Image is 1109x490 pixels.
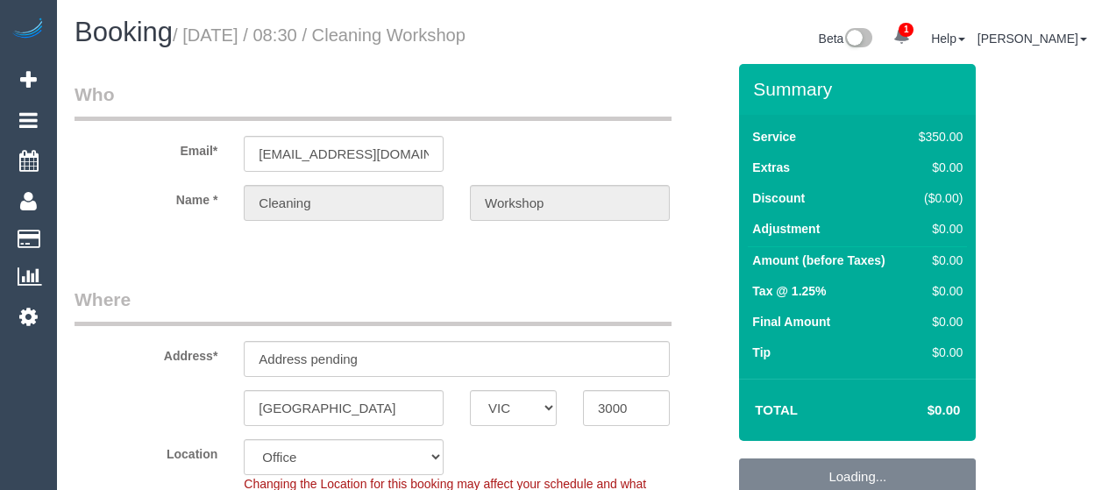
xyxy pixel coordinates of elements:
legend: Who [75,82,672,121]
label: Location [61,439,231,463]
a: 1 [885,18,919,56]
strong: Total [755,402,798,417]
label: Tip [752,344,771,361]
input: Email* [244,136,444,172]
div: $0.00 [912,159,963,176]
label: Discount [752,189,805,207]
div: $350.00 [912,128,963,146]
label: Name * [61,185,231,209]
legend: Where [75,287,672,326]
a: Beta [819,32,873,46]
img: Automaid Logo [11,18,46,42]
label: Email* [61,136,231,160]
img: New interface [843,28,872,51]
div: $0.00 [912,220,963,238]
div: $0.00 [912,344,963,361]
label: Address* [61,341,231,365]
input: Suburb* [244,390,444,426]
label: Service [752,128,796,146]
div: ($0.00) [912,189,963,207]
label: Extras [752,159,790,176]
div: $0.00 [912,282,963,300]
div: $0.00 [912,252,963,269]
input: Post Code* [583,390,670,426]
small: / [DATE] / 08:30 / Cleaning Workshop [173,25,466,45]
input: First Name* [244,185,444,221]
label: Final Amount [752,313,830,330]
label: Adjustment [752,220,820,238]
a: Help [931,32,965,46]
label: Amount (before Taxes) [752,252,885,269]
h3: Summary [753,79,967,99]
a: [PERSON_NAME] [977,32,1087,46]
div: $0.00 [912,313,963,330]
h4: $0.00 [875,403,960,418]
label: Tax @ 1.25% [752,282,826,300]
span: Booking [75,17,173,47]
span: 1 [899,23,914,37]
input: Last Name* [470,185,670,221]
